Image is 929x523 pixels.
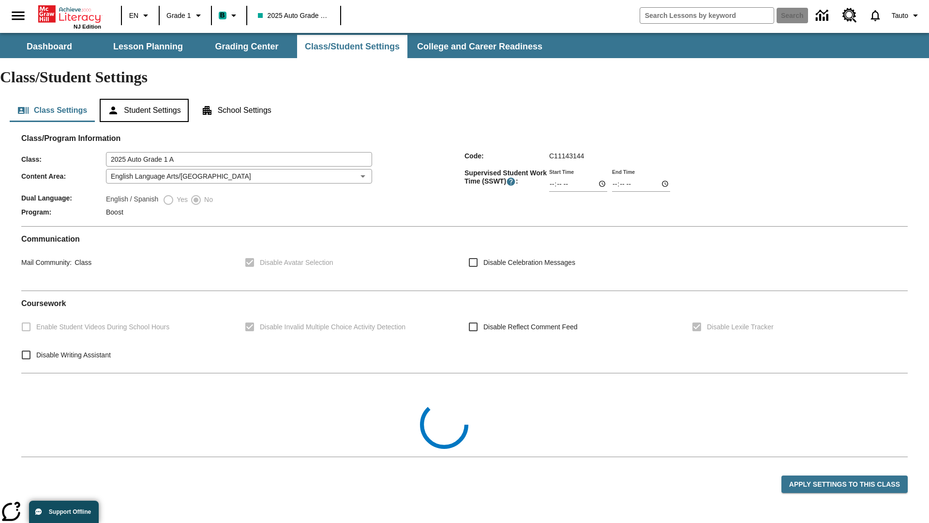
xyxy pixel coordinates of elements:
label: End Time [612,168,635,175]
a: Home [38,4,101,24]
span: Tauto [892,11,908,21]
button: Dashboard [1,35,98,58]
span: EN [129,11,138,21]
button: Language: EN, Select a language [125,7,156,24]
span: Program : [21,208,106,216]
a: Notifications [863,3,888,28]
h2: Course work [21,299,908,308]
div: Class/Program Information [21,143,908,218]
button: Boost Class color is teal. Change class color [215,7,243,24]
button: Student Settings [100,99,188,122]
span: Grade 1 [166,11,191,21]
div: Coursework [21,299,908,365]
button: Supervised Student Work Time is the timeframe when students can take LevelSet and when lessons ar... [506,177,516,186]
button: Grading Center [198,35,295,58]
span: Code : [464,152,549,160]
span: Supervised Student Work Time (SSWT) : [464,169,549,186]
button: Class Settings [10,99,95,122]
span: Disable Celebration Messages [483,258,575,268]
span: Class : [21,155,106,163]
div: English Language Arts/[GEOGRAPHIC_DATA] [106,169,372,184]
input: search field [640,8,774,23]
span: Disable Avatar Selection [260,258,333,268]
label: Start Time [549,168,574,175]
span: Content Area : [21,172,106,180]
button: Profile/Settings [888,7,925,24]
span: No [202,195,213,205]
a: Resource Center, Will open in new tab [837,2,863,29]
input: Class [106,152,372,167]
span: Disable Invalid Multiple Choice Activity Detection [260,322,405,332]
span: Support Offline [49,508,91,515]
span: Disable Lexile Tracker [707,322,774,332]
span: Mail Community : [21,259,72,266]
button: Grade: Grade 1, Select a grade [163,7,208,24]
span: B [220,9,225,21]
div: Communication [21,234,908,283]
button: College and Career Readiness [409,35,550,58]
button: Open side menu [4,1,32,30]
button: Support Offline [29,501,99,523]
div: Class Collections [21,381,908,449]
span: Dual Language : [21,194,106,202]
span: Yes [174,195,188,205]
a: Data Center [810,2,837,29]
button: Lesson Planning [100,35,196,58]
h2: Class/Program Information [21,134,908,143]
span: 2025 Auto Grade 1 A [258,11,330,21]
span: Class [72,259,91,266]
span: NJ Edition [74,24,101,30]
div: Home [38,3,101,30]
button: Class/Student Settings [297,35,407,58]
span: C11143144 [549,152,584,160]
button: Apply Settings to this Class [781,476,908,493]
span: Boost [106,208,123,216]
span: Disable Writing Assistant [36,350,111,360]
span: Enable Student Videos During School Hours [36,322,169,332]
span: Disable Reflect Comment Feed [483,322,578,332]
h2: Communication [21,234,908,244]
button: School Settings [194,99,279,122]
div: Class/Student Settings [10,99,919,122]
label: English / Spanish [106,194,158,206]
